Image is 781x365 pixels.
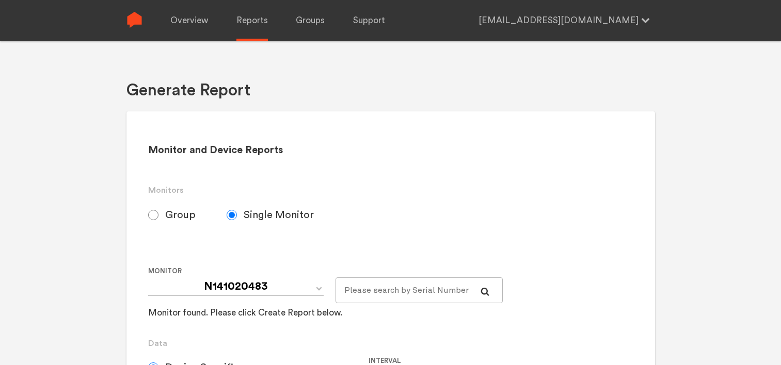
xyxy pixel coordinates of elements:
[148,144,633,157] h2: Monitor and Device Reports
[244,209,314,221] span: Single Monitor
[148,210,158,220] input: Group
[336,265,495,277] label: For large monitor counts
[126,80,250,101] h1: Generate Report
[227,210,237,220] input: Single Monitor
[148,337,633,350] h3: Data
[126,12,142,28] img: Sense Logo
[148,265,327,277] label: Monitor
[336,277,503,303] input: Please search by Serial Number
[148,307,342,319] div: Monitor found. Please click Create Report below.
[165,209,196,221] span: Group
[148,184,633,196] h3: Monitors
